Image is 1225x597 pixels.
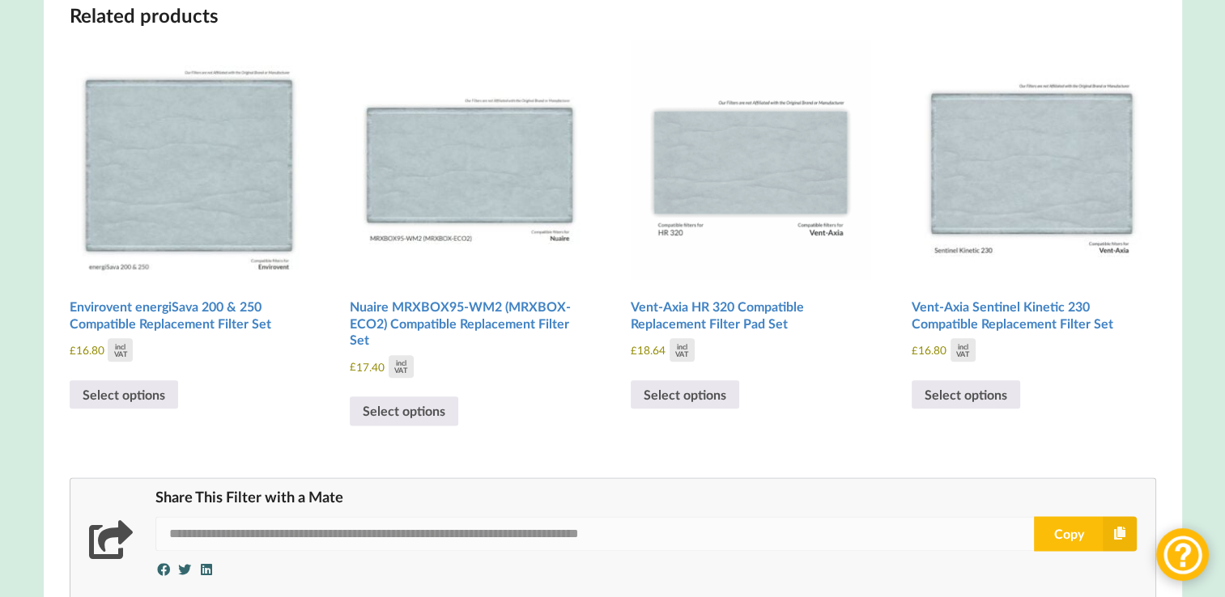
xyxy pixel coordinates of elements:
span: £ [350,360,356,373]
a: Nuaire MRXBOX95-WM2 (MRXBOX-ECO2) Compatible Replacement Filter Set £17.40inclVAT [350,40,589,378]
span: £ [70,344,76,357]
div: 17.40 [350,355,413,378]
div: 18.64 [631,338,694,361]
img: Envirovent energiSava 200 & 250 Compatible MVHR Filter Replacement Set from MVHR.shop [70,40,309,279]
a: Vent-Axia Sentinel Kinetic 230 Compatible Replacement Filter Set £16.80inclVAT [912,40,1151,362]
div: incl [677,343,687,350]
h2: Envirovent energiSava 200 & 250 Compatible Replacement Filter Set [70,292,309,338]
span: £ [912,344,918,357]
span: £ [631,344,637,357]
h2: Related products [70,3,1156,28]
h2: Vent-Axia Sentinel Kinetic 230 Compatible Replacement Filter Set [912,292,1151,338]
a: Select options for “Envirovent energiSava 200 & 250 Compatible Replacement Filter Set” [70,380,178,409]
img: Vent-Axia Sentinel Kinetic 230 Compatible MVHR Filter Replacement Set from MVHR.shop [912,40,1151,279]
a: Envirovent energiSava 200 & 250 Compatible Replacement Filter Set £16.80inclVAT [70,40,309,362]
img: Nuaire MRXBOX95-WM2 Compatible MVHR Filter Replacement Set from MVHR.shop [350,40,589,279]
div: VAT [394,366,407,374]
h2: Nuaire MRXBOX95-WM2 (MRXBOX-ECO2) Compatible Replacement Filter Set [350,292,589,355]
a: Select options for “Vent-Axia HR 320 Compatible Replacement Filter Pad Set” [631,380,739,409]
div: VAT [956,350,969,358]
a: Vent-Axia HR 320 Compatible Replacement Filter Pad Set £18.64inclVAT [631,40,870,362]
div: VAT [113,350,126,358]
img: Vent-Axia HR 320 Compatible MVHR Filter Pad Replacement Set from MVHR.shop [631,40,870,279]
button: Copy [1034,516,1136,551]
div: incl [396,359,406,366]
div: 16.80 [70,338,133,361]
div: incl [958,343,968,350]
a: Select options for “Nuaire MRXBOX95-WM2 (MRXBOX-ECO2) Compatible Replacement Filter Set” [350,396,458,426]
div: incl [115,343,125,350]
div: VAT [675,350,688,358]
h2: Vent-Axia HR 320 Compatible Replacement Filter Pad Set [631,292,870,338]
a: Select options for “Vent-Axia Sentinel Kinetic 230 Compatible Replacement Filter Set” [912,380,1020,409]
div: 16.80 [912,338,975,361]
div: Share This Filter with a Mate [155,488,1136,506]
